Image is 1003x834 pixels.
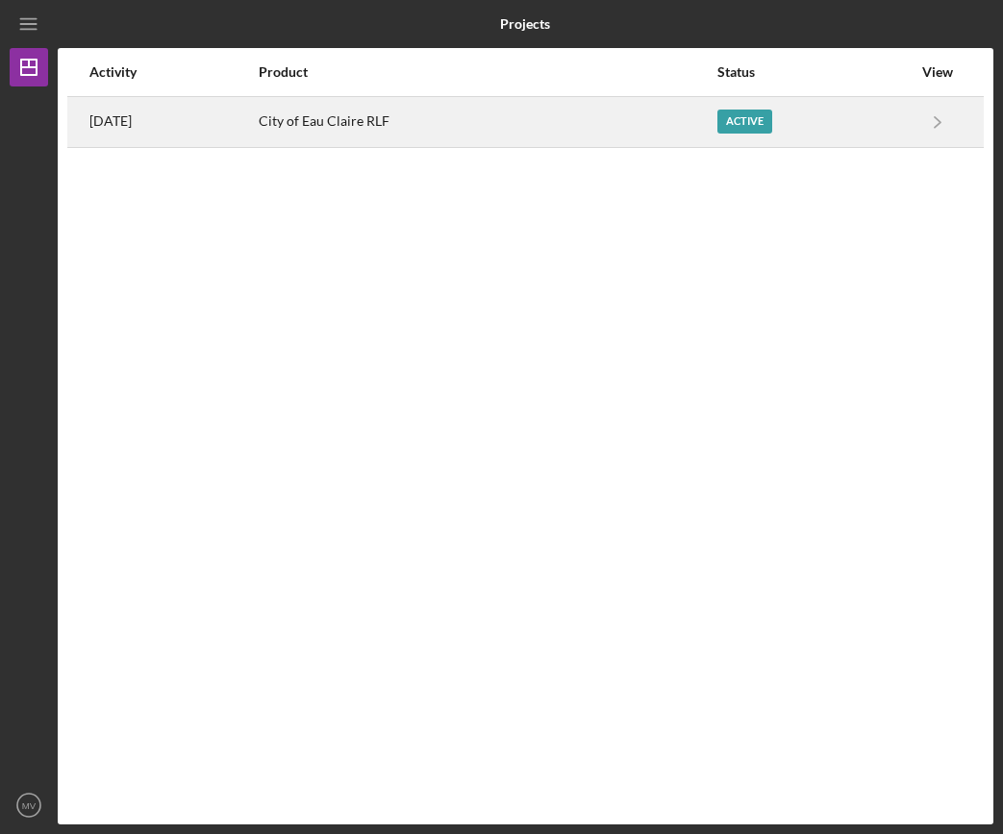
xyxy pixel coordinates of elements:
[89,113,132,129] time: 2025-08-07 04:08
[717,64,912,80] div: Status
[259,64,715,80] div: Product
[10,786,48,824] button: MV
[259,98,715,146] div: City of Eau Claire RLF
[22,800,37,811] text: MV
[717,110,772,134] div: Active
[89,64,257,80] div: Activity
[500,16,550,32] b: Projects
[914,64,962,80] div: View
